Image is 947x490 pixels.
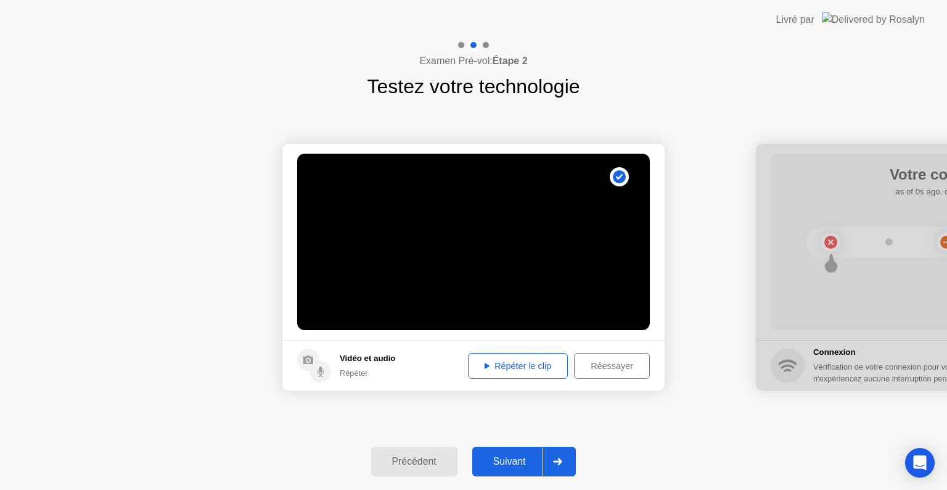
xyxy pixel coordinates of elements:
img: Delivered by Rosalyn [822,12,925,27]
div: Répéter [340,367,395,379]
div: Livré par [776,12,814,27]
b: Étape 2 [493,56,528,66]
div: Réessayer [578,361,646,371]
div: Précédent [375,456,454,467]
div: Open Intercom Messenger [905,448,935,478]
h1: Testez votre technologie [367,72,580,101]
h4: Examen Pré-vol: [419,54,527,69]
button: Réessayer [574,353,650,379]
div: Suivant [476,456,543,467]
div: Répéter le clip [472,361,564,371]
button: Précédent [371,447,457,476]
button: Suivant [472,447,576,476]
h5: Vidéo et audio [340,352,395,365]
button: Répéter le clip [468,353,568,379]
div: . . . [523,167,538,182]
